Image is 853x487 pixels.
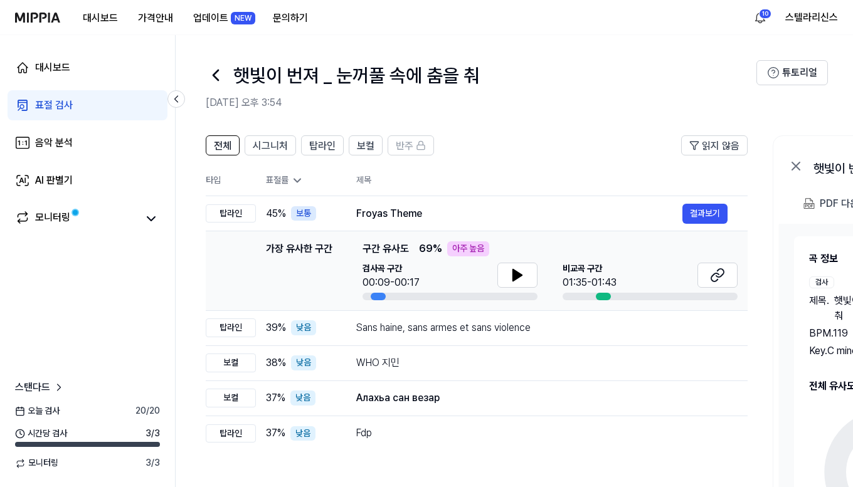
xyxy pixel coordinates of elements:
[128,6,183,31] button: 가격안내
[206,95,756,110] h2: [DATE] 오후 3:54
[266,320,286,335] span: 39 %
[8,53,167,83] a: 대시보드
[8,90,167,120] a: 표절 검사
[266,355,286,370] span: 38 %
[35,60,70,75] div: 대시보드
[15,210,137,228] a: 모니터링
[563,275,617,290] div: 01:35-01:43
[15,13,60,23] img: logo
[363,275,420,290] div: 00:09-00:17
[35,210,70,228] div: 모니터링
[759,9,771,19] div: 10
[266,174,336,187] div: 표절률
[750,8,770,28] button: 알림10
[266,206,286,221] span: 45 %
[146,427,160,440] span: 3 / 3
[35,135,73,150] div: 음악 분석
[206,389,256,407] div: 보컬
[363,263,420,275] span: 검사곡 구간
[803,198,815,209] img: PDF Download
[356,390,728,406] div: Алахьа сан везар
[206,135,240,155] button: 전체
[15,380,50,395] span: 스탠다드
[206,318,256,337] div: 탑라인
[681,135,748,155] button: 읽지 않음
[206,353,256,372] div: 보컬
[206,165,256,196] th: 타입
[15,457,58,469] span: 모니터링
[396,139,413,154] span: 반주
[266,390,285,406] span: 37 %
[233,62,480,88] h1: 햇빛이 번져 _ 눈꺼풀 속에 춤을 춰
[756,60,828,85] button: 튜토리얼
[15,405,60,417] span: 오늘 검사
[231,12,255,24] div: NEW
[682,204,728,224] button: 결과보기
[809,276,834,288] div: 검사
[356,206,682,221] div: Froyas Theme
[356,320,728,335] div: Sans haine, sans armes et sans violence
[183,1,263,35] a: 업데이트NEW
[135,405,160,417] span: 20 / 20
[301,135,344,155] button: 탑라인
[563,263,617,275] span: 비교곡 구간
[214,139,231,154] span: 전체
[35,98,73,113] div: 표절 검사
[753,10,768,25] img: 알림
[290,390,315,406] div: 낮음
[206,204,256,223] div: 탑라인
[15,380,65,395] a: 스탠다드
[702,139,739,154] span: 읽지 않음
[73,6,128,31] button: 대시보드
[291,355,316,370] div: 낮음
[8,165,167,196] a: AI 판별기
[8,128,167,158] a: 음악 분석
[419,241,442,256] span: 69 %
[146,457,160,469] span: 3 / 3
[447,241,489,256] div: 아주 높음
[253,139,288,154] span: 시그니처
[15,427,67,440] span: 시간당 검사
[183,6,263,31] button: 업데이트NEW
[785,10,838,25] button: 스텔라리신스
[263,6,318,31] button: 문의하기
[809,293,829,323] span: 제목 .
[290,426,315,441] div: 낮음
[388,135,434,155] button: 반주
[291,206,316,221] div: 보통
[35,173,73,188] div: AI 판별기
[356,165,748,196] th: 제목
[291,320,316,335] div: 낮음
[245,135,296,155] button: 시그니처
[349,135,383,155] button: 보컬
[309,139,336,154] span: 탑라인
[206,424,256,443] div: 탑라인
[356,355,728,370] div: WHO 지민
[266,426,285,441] span: 37 %
[363,241,409,256] span: 구간 유사도
[266,241,332,300] div: 가장 유사한 구간
[356,426,728,441] div: Fdp
[357,139,374,154] span: 보컬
